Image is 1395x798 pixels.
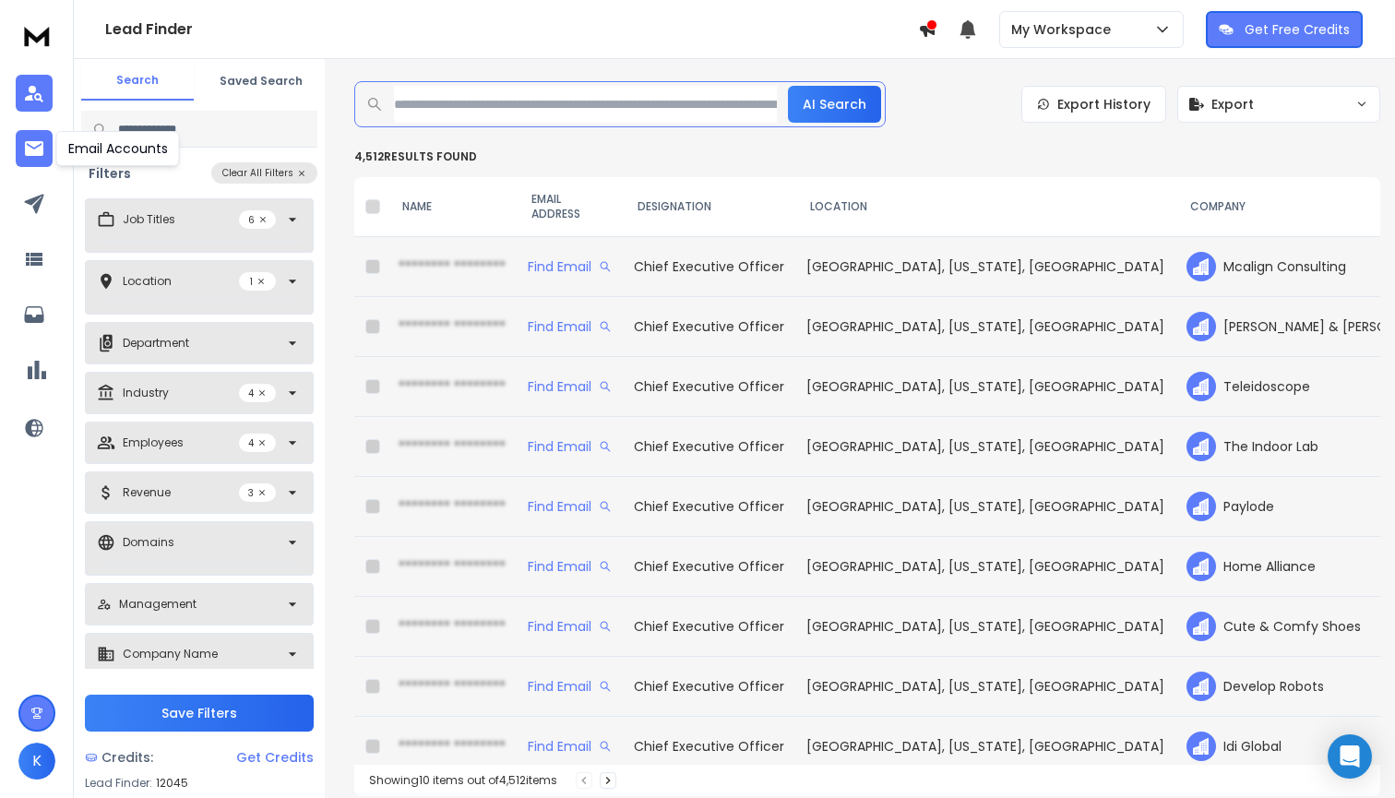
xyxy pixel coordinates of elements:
p: Job Titles [123,212,175,227]
p: 3 [239,483,276,502]
td: Chief Executive Officer [623,357,795,417]
button: Search [81,62,194,101]
img: logo [18,18,55,53]
div: Find Email [528,317,612,336]
p: Company Name [123,647,218,661]
p: Employees [123,435,184,450]
td: [GEOGRAPHIC_DATA], [US_STATE], [GEOGRAPHIC_DATA] [795,237,1175,297]
div: Find Email [528,497,612,516]
div: Open Intercom Messenger [1328,734,1372,779]
p: Domains [123,535,174,550]
span: Credits: [101,748,153,767]
p: Lead Finder: [85,776,152,791]
div: Find Email [528,617,612,636]
p: My Workspace [1011,20,1118,39]
div: Showing 10 items out of 4,512 items [369,773,557,788]
h1: Lead Finder [105,18,918,41]
p: Location [123,274,172,289]
div: Find Email [528,257,612,276]
span: 12045 [156,776,188,791]
span: Export [1211,95,1254,113]
button: Clear All Filters [211,162,317,184]
div: Find Email [528,737,612,756]
button: Save Filters [85,695,314,732]
th: NAME [387,177,517,237]
a: Credits:Get Credits [85,739,314,776]
td: [GEOGRAPHIC_DATA], [US_STATE], [GEOGRAPHIC_DATA] [795,597,1175,657]
div: Find Email [528,557,612,576]
th: DESIGNATION [623,177,795,237]
td: [GEOGRAPHIC_DATA], [US_STATE], [GEOGRAPHIC_DATA] [795,537,1175,597]
p: Management [119,597,197,612]
td: Chief Executive Officer [623,477,795,537]
td: Chief Executive Officer [623,717,795,777]
td: Chief Executive Officer [623,657,795,717]
h3: Filters [81,164,138,183]
button: Get Free Credits [1206,11,1363,48]
td: Chief Executive Officer [623,297,795,357]
p: Revenue [123,485,171,500]
td: [GEOGRAPHIC_DATA], [US_STATE], [GEOGRAPHIC_DATA] [795,297,1175,357]
button: Saved Search [205,63,317,100]
div: Email Accounts [56,131,180,166]
td: [GEOGRAPHIC_DATA], [US_STATE], [GEOGRAPHIC_DATA] [795,417,1175,477]
th: LOCATION [795,177,1175,237]
td: Chief Executive Officer [623,417,795,477]
td: [GEOGRAPHIC_DATA], [US_STATE], [GEOGRAPHIC_DATA] [795,477,1175,537]
td: Chief Executive Officer [623,597,795,657]
div: Find Email [528,377,612,396]
p: Get Free Credits [1245,20,1350,39]
td: [GEOGRAPHIC_DATA], [US_STATE], [GEOGRAPHIC_DATA] [795,717,1175,777]
p: Department [123,336,189,351]
p: 4 [239,384,276,402]
button: K [18,743,55,780]
div: Get Credits [236,748,314,767]
td: [GEOGRAPHIC_DATA], [US_STATE], [GEOGRAPHIC_DATA] [795,657,1175,717]
p: 4,512 results found [354,149,1380,164]
th: EMAIL ADDRESS [517,177,623,237]
p: Industry [123,386,169,400]
div: Find Email [528,677,612,696]
td: Chief Executive Officer [623,537,795,597]
p: 4 [239,434,276,452]
td: [GEOGRAPHIC_DATA], [US_STATE], [GEOGRAPHIC_DATA] [795,357,1175,417]
button: AI Search [788,86,881,123]
td: Chief Executive Officer [623,237,795,297]
p: 6 [239,210,276,229]
div: Find Email [528,437,612,456]
a: Export History [1021,86,1166,123]
p: 1 [239,272,276,291]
